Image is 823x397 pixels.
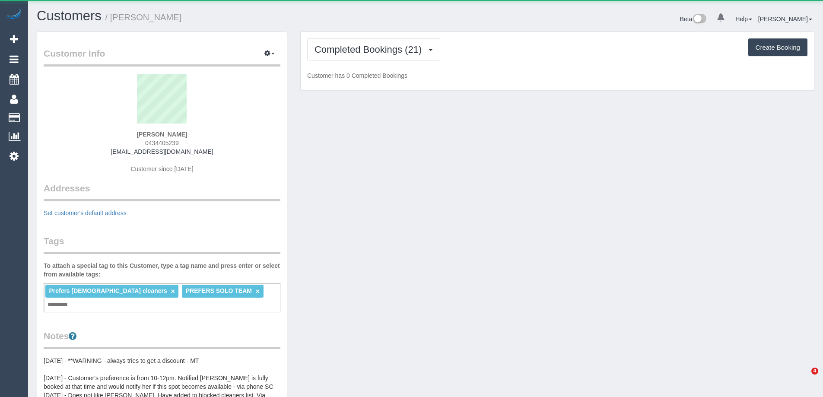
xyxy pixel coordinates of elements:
a: Help [735,16,752,22]
label: To attach a special tag to this Customer, type a tag name and press enter or select from availabl... [44,261,280,279]
img: Automaid Logo [5,9,22,21]
a: Set customer's default address [44,210,127,216]
button: Completed Bookings (21) [307,38,440,60]
img: New interface [692,14,706,25]
span: PREFERS SOLO TEAM [186,287,252,294]
span: 0434405239 [145,140,179,146]
p: Customer has 0 Completed Bookings [307,71,807,80]
span: 4 [811,368,818,375]
legend: Tags [44,235,280,254]
button: Create Booking [748,38,807,57]
a: [EMAIL_ADDRESS][DOMAIN_NAME] [111,148,213,155]
a: [PERSON_NAME] [758,16,812,22]
strong: [PERSON_NAME] [137,131,187,138]
a: Customers [37,8,102,23]
legend: Customer Info [44,47,280,67]
iframe: Intercom live chat [794,368,814,388]
a: Beta [680,16,707,22]
legend: Notes [44,330,280,349]
a: × [171,288,175,295]
a: × [256,288,260,295]
small: / [PERSON_NAME] [105,13,182,22]
span: Customer since [DATE] [130,165,193,172]
span: Completed Bookings (21) [315,44,426,55]
span: Prefers [DEMOGRAPHIC_DATA] cleaners [49,287,167,294]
